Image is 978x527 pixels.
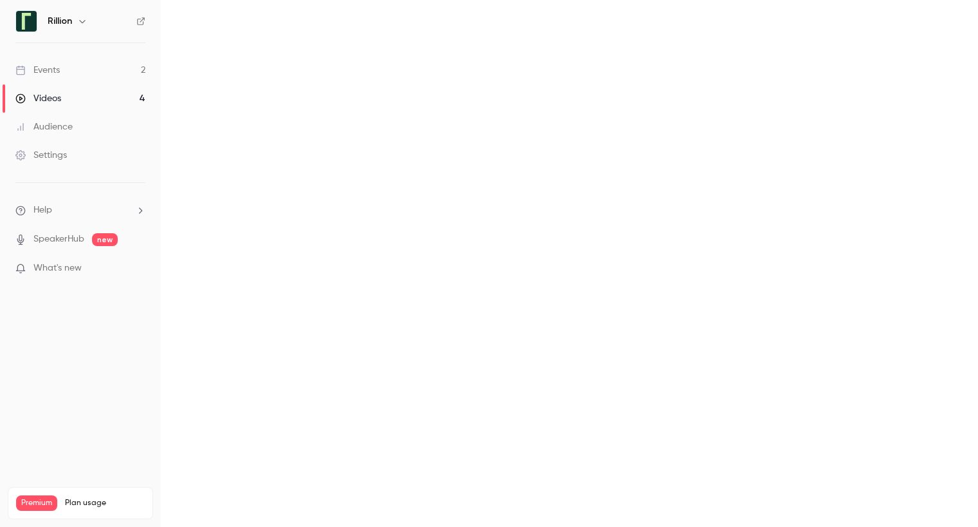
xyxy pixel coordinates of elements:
span: Plan usage [65,498,145,508]
iframe: Noticeable Trigger [130,263,145,274]
div: Audience [15,120,73,133]
div: Events [15,64,60,77]
span: What's new [33,262,82,275]
li: help-dropdown-opener [15,204,145,217]
div: Settings [15,149,67,162]
img: Rillion [16,11,37,32]
span: new [92,233,118,246]
a: SpeakerHub [33,233,84,246]
span: Premium [16,495,57,511]
div: Videos [15,92,61,105]
h6: Rillion [48,15,72,28]
span: Help [33,204,52,217]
